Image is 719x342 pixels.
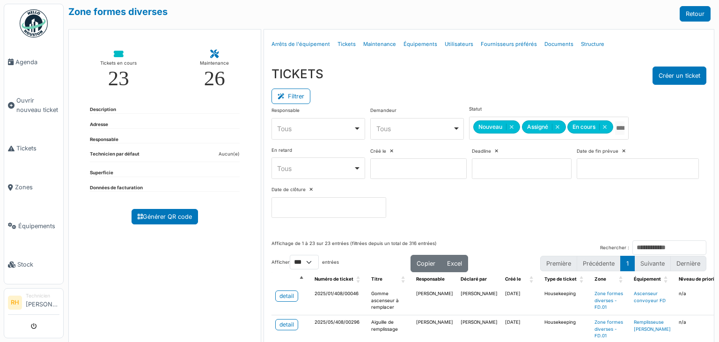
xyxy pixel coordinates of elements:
a: detail [275,319,298,330]
div: 26 [204,68,225,89]
div: Tous [376,124,453,134]
a: Générer QR code [132,209,198,224]
span: Titre: Activate to sort [401,272,407,287]
a: Zone formes diverses - FD.01 [594,291,623,310]
nav: pagination [540,256,706,271]
a: Zone formes diverses - FD.01 [594,320,623,338]
label: En retard [271,147,292,154]
span: Équipement [634,276,661,282]
dt: Responsable [90,136,118,143]
a: Tickets [334,33,359,55]
a: Arrêts de l'équipement [268,33,334,55]
span: Type de ticket: Activate to sort [580,272,585,287]
span: Zone [594,276,606,282]
span: Responsable [416,276,445,282]
a: RH Technicien[PERSON_NAME] [8,292,59,315]
a: Ouvrir nouveau ticket [4,82,63,129]
a: Ascenseur convoyeur FD [634,291,666,303]
span: Zones [15,183,59,192]
div: Assigné [522,120,566,134]
td: [DATE] [501,287,541,315]
div: Tickets en cours [100,59,137,68]
a: Stock [4,245,63,284]
label: Responsable [271,107,300,114]
span: Copier [417,260,435,267]
span: Créé le: Activate to sort [529,272,535,287]
a: Maintenance [359,33,400,55]
a: Zones [4,168,63,207]
button: Remove item: 'new' [506,124,517,130]
label: Afficher entrées [271,255,339,269]
div: Tous [277,124,353,134]
button: Créer un ticket [653,67,706,85]
div: En cours [567,120,613,134]
div: Affichage de 1 à 23 sur 23 entrées (filtrées depuis un total de 316 entrées) [271,240,437,255]
a: Tickets en cours 23 [93,43,144,97]
dt: Description [90,106,116,113]
label: Rechercher : [600,245,629,252]
div: 23 [108,68,129,89]
span: Titre [371,276,382,282]
span: Équipements [18,222,59,230]
td: Housekeeping [541,287,591,315]
label: Créé le [370,148,386,155]
button: Excel [441,255,468,272]
span: Niveau de priorité [679,276,719,282]
div: Tous [277,164,353,173]
span: Tickets [16,144,59,153]
label: Date de clôture [271,186,306,193]
dd: Aucun(e) [219,151,240,158]
button: Filtrer [271,89,310,104]
a: Structure [577,33,608,55]
a: Maintenance 26 [192,43,237,97]
a: Documents [541,33,577,55]
dt: Technicien par défaut [90,151,139,162]
dt: Adresse [90,121,108,128]
a: detail [275,290,298,302]
div: Nouveau [473,120,520,134]
a: Retour [680,6,711,22]
li: [PERSON_NAME] [26,292,59,312]
div: detail [279,292,294,300]
a: Agenda [4,43,63,82]
label: Statut [469,106,482,113]
span: Zone: Activate to sort [619,272,624,287]
label: Deadline [472,148,491,155]
div: Maintenance [200,59,229,68]
span: Ouvrir nouveau ticket [16,96,59,114]
span: Type de ticket [544,276,577,282]
td: [PERSON_NAME] [412,287,457,315]
img: Badge_color-CXgf-gQk.svg [20,9,48,37]
a: Équipements [4,207,63,245]
div: Technicien [26,292,59,299]
td: [PERSON_NAME] [457,287,501,315]
div: detail [279,320,294,329]
li: RH [8,296,22,310]
button: Remove item: 'assigned' [552,124,563,130]
span: Numéro de ticket: Activate to sort [356,272,362,287]
button: 1 [620,256,635,271]
input: Tous [615,121,624,135]
label: Date de fin prévue [577,148,618,155]
dt: Données de facturation [90,185,143,192]
span: Agenda [15,58,59,67]
a: Utilisateurs [441,33,477,55]
button: Remove item: 'ongoing' [599,124,610,130]
a: Équipements [400,33,441,55]
a: Fournisseurs préférés [477,33,541,55]
span: Stock [17,260,59,269]
td: 2025/01/408/00046 [311,287,367,315]
span: Excel [447,260,462,267]
h3: TICKETS [271,67,323,81]
label: Demandeur [370,107,396,114]
span: Déclaré par [461,276,487,282]
select: Afficherentrées [290,255,319,269]
span: Numéro de ticket [315,276,353,282]
button: Copier [411,255,441,272]
dt: Superficie [90,170,113,177]
td: Gomme ascenseur à remplacer [367,287,412,315]
a: Remplisseuse [PERSON_NAME] [634,320,671,332]
a: Tickets [4,129,63,168]
span: Créé le [505,276,521,282]
span: Équipement: Activate to sort [664,272,669,287]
